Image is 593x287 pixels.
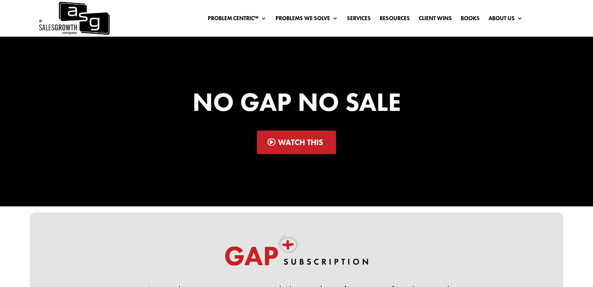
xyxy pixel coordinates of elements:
a: Problem Centric™ [208,15,267,24]
a: Watch This [257,131,336,154]
a: About Us [489,15,523,24]
img: Gap Subscription [224,234,369,274]
a: Client Wins [419,15,452,24]
a: Services [347,15,371,24]
a: Books [461,15,480,24]
h1: No Gap No Sale [79,89,514,119]
a: Problems We Solve [276,15,338,24]
a: Resources [380,15,410,24]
